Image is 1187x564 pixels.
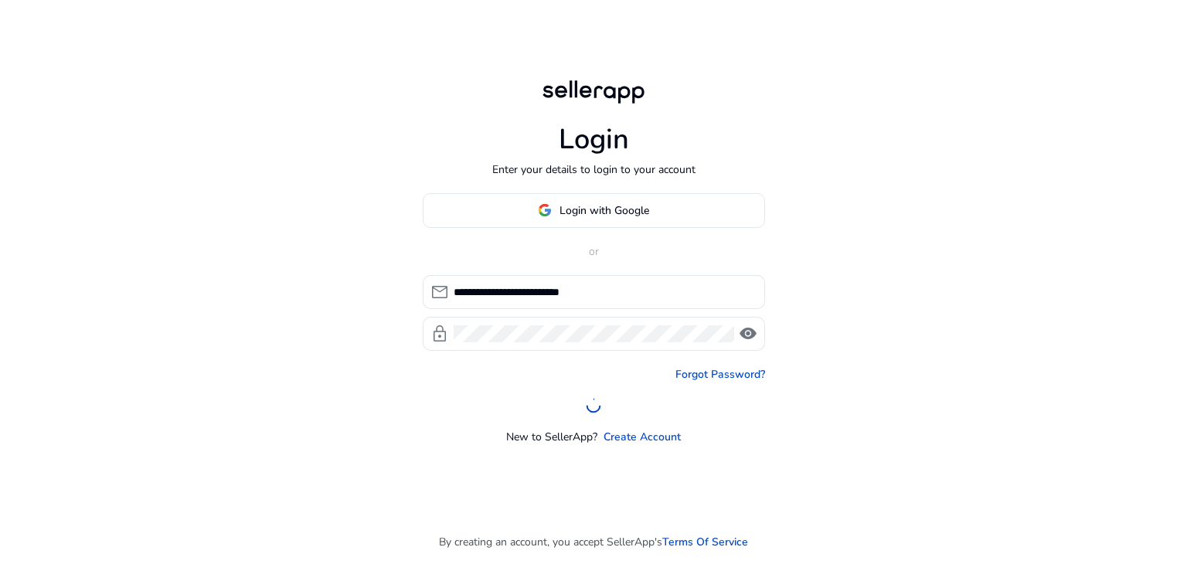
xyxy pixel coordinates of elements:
[604,429,681,445] a: Create Account
[559,202,649,219] span: Login with Google
[423,193,765,228] button: Login with Google
[675,366,765,382] a: Forgot Password?
[739,324,757,343] span: visibility
[430,324,449,343] span: lock
[423,243,765,260] p: or
[492,161,696,178] p: Enter your details to login to your account
[506,429,597,445] p: New to SellerApp?
[430,283,449,301] span: mail
[538,203,552,217] img: google-logo.svg
[559,123,629,156] h1: Login
[662,534,748,550] a: Terms Of Service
